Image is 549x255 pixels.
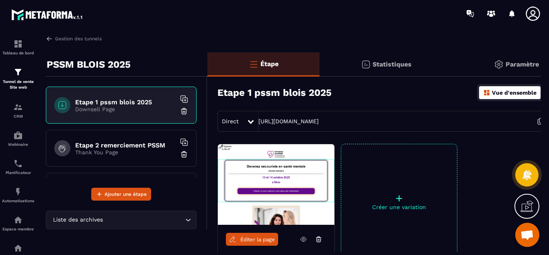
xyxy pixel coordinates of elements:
[13,215,23,225] img: automations
[222,118,239,124] span: Direct
[258,118,319,124] a: [URL][DOMAIN_NAME]
[2,61,34,96] a: formationformationTunnel de vente Site web
[13,243,23,253] img: social-network
[2,170,34,175] p: Planificateur
[104,216,183,224] input: Search for option
[11,7,84,22] img: logo
[240,236,275,243] span: Éditer la page
[47,56,131,73] p: PSSM BLOIS 2025
[180,107,188,115] img: trash
[260,60,279,68] p: Étape
[2,124,34,153] a: automationsautomationsWebinaire
[2,33,34,61] a: formationformationTableau de bord
[361,60,371,69] img: stats.20deebd0.svg
[218,144,334,225] img: image
[2,153,34,181] a: schedulerschedulerPlanificateur
[13,187,23,197] img: automations
[2,181,34,209] a: automationsautomationsAutomatisations
[2,96,34,124] a: formationformationCRM
[75,149,176,155] p: Thank You Page
[373,60,412,68] p: Statistiques
[341,204,457,210] p: Créer une variation
[46,35,53,42] img: arrow
[13,102,23,112] img: formation
[180,150,188,158] img: trash
[249,59,258,69] img: bars-o.4a397970.svg
[226,233,278,246] a: Éditer la page
[13,67,23,77] img: formation
[104,190,147,198] span: Ajouter une étape
[506,60,539,68] p: Paramètre
[51,216,104,224] span: Liste des archives
[75,141,176,149] h6: Etape 2 remerciement PSSM
[2,114,34,118] p: CRM
[2,142,34,147] p: Webinaire
[494,60,504,69] img: setting-gr.5f69749f.svg
[217,87,332,98] h3: Etape 1 pssm blois 2025
[13,159,23,168] img: scheduler
[2,51,34,55] p: Tableau de bord
[483,89,490,96] img: dashboard-orange.40269519.svg
[46,35,102,42] a: Gestion des tunnels
[341,193,457,204] p: +
[515,223,539,247] div: Ouvrir le chat
[91,188,151,201] button: Ajouter une étape
[2,209,34,237] a: automationsautomationsEspace membre
[2,227,34,231] p: Espace membre
[46,211,197,229] div: Search for option
[75,106,176,112] p: Downsell Page
[13,39,23,49] img: formation
[13,131,23,140] img: automations
[2,199,34,203] p: Automatisations
[75,98,176,106] h6: Etape 1 pssm blois 2025
[492,89,537,96] p: Vue d'ensemble
[2,79,34,90] p: Tunnel de vente Site web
